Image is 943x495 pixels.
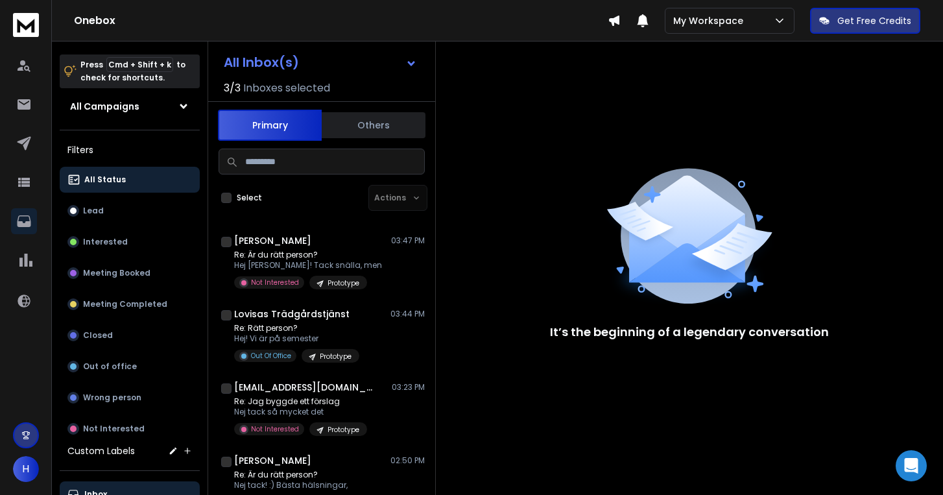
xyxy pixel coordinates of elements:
p: Re: Jag byggde ett förslag [234,396,367,407]
p: Meeting Booked [83,268,150,278]
button: All Status [60,167,200,193]
button: Lead [60,198,200,224]
button: Interested [60,229,200,255]
button: Primary [218,110,322,141]
p: Nej tack! :) Bästa hälsningar, [234,480,367,490]
p: Meeting Completed [83,299,167,309]
p: It’s the beginning of a legendary conversation [550,323,829,341]
h3: Filters [60,141,200,159]
p: Nej tack så mycket det [234,407,367,417]
h3: Custom Labels [67,444,135,457]
p: Wrong person [83,392,141,403]
span: Cmd + Shift + k [106,57,173,72]
p: Interested [83,237,128,247]
p: Not Interested [83,424,145,434]
button: Not Interested [60,416,200,442]
button: H [13,456,39,482]
p: Re: Är du rätt person? [234,250,382,260]
p: Prototype [328,425,359,435]
p: Lead [83,206,104,216]
p: All Status [84,175,126,185]
p: 03:23 PM [392,382,425,392]
p: Re: Är du rätt person? [234,470,367,480]
p: Press to check for shortcuts. [80,58,185,84]
p: Re: Rätt person? [234,323,359,333]
p: Out Of Office [251,351,291,361]
button: Wrong person [60,385,200,411]
p: Hej [PERSON_NAME]! Tack snälla, men [234,260,382,271]
h1: Onebox [74,13,608,29]
p: 03:44 PM [390,309,425,319]
h1: [EMAIL_ADDRESS][DOMAIN_NAME] [234,381,377,394]
button: Others [322,111,425,139]
button: All Campaigns [60,93,200,119]
p: Out of office [83,361,137,372]
button: Closed [60,322,200,348]
p: Prototype [328,278,359,288]
h1: Lovisas Trädgårdstjänst [234,308,350,320]
p: Not Interested [251,278,299,287]
img: logo [13,13,39,37]
p: 03:47 PM [391,235,425,246]
p: Prototype [320,352,352,361]
h1: All Inbox(s) [224,56,299,69]
button: Meeting Booked [60,260,200,286]
button: Get Free Credits [810,8,920,34]
label: Select [237,193,262,203]
p: Not Interested [251,424,299,434]
button: All Inbox(s) [213,49,427,75]
h1: [PERSON_NAME] [234,234,311,247]
p: Hej! Vi är på semester [234,333,359,344]
button: Out of office [60,354,200,380]
h1: All Campaigns [70,100,139,113]
p: Get Free Credits [837,14,911,27]
h1: [PERSON_NAME] [234,454,311,467]
p: Closed [83,330,113,341]
button: Meeting Completed [60,291,200,317]
h3: Inboxes selected [243,80,330,96]
div: Open Intercom Messenger [896,450,927,481]
p: My Workspace [673,14,748,27]
p: 02:50 PM [390,455,425,466]
span: 3 / 3 [224,80,241,96]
